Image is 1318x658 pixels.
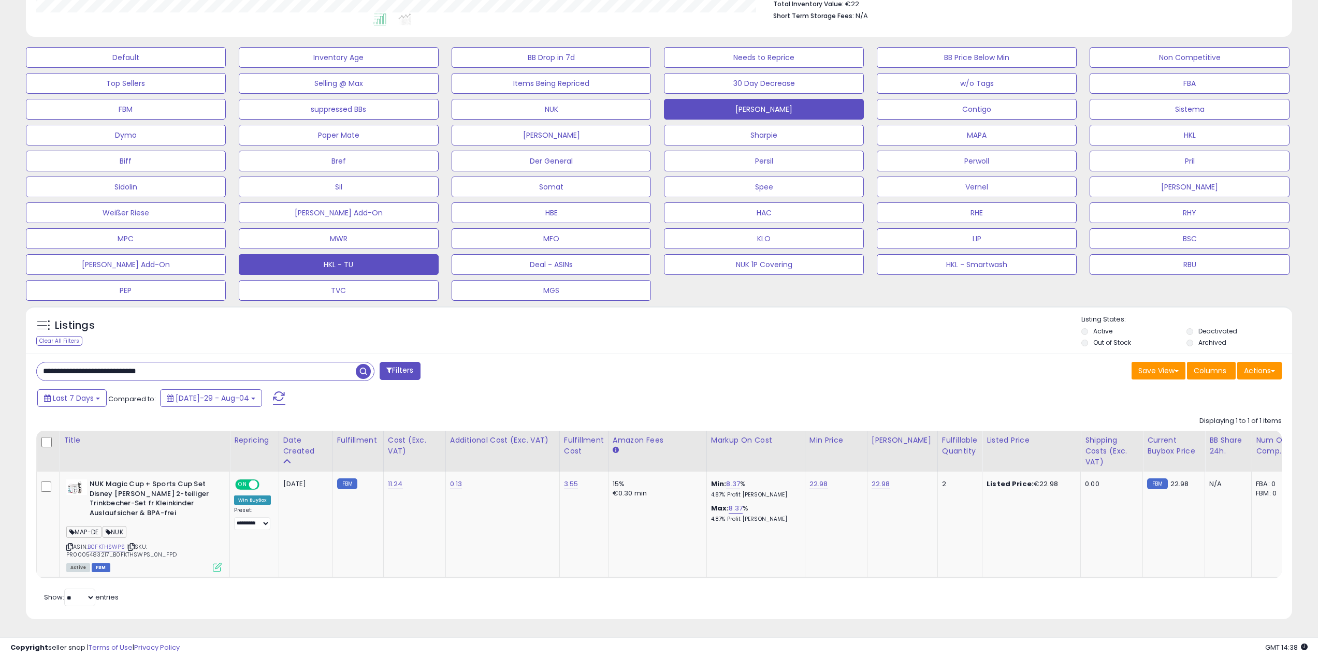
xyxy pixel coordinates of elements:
[258,480,274,489] span: OFF
[877,47,1077,68] button: BB Price Below Min
[1256,479,1290,489] div: FBA: 0
[877,254,1077,275] button: HKL - Smartwash
[239,202,439,223] button: [PERSON_NAME] Add-On
[1256,435,1294,457] div: Num of Comp.
[89,642,133,652] a: Terms of Use
[1198,327,1237,335] label: Deactivated
[877,202,1077,223] button: RHE
[239,47,439,68] button: Inventory Age
[1199,416,1282,426] div: Displaying 1 to 1 of 1 items
[337,478,357,489] small: FBM
[877,151,1077,171] button: Perwoll
[1170,479,1189,489] span: 22.98
[53,393,94,403] span: Last 7 Days
[44,592,119,602] span: Show: entries
[1209,435,1247,457] div: BB Share 24h.
[1093,327,1112,335] label: Active
[1090,125,1290,145] button: HKL
[613,446,619,455] small: Amazon Fees.
[64,435,225,446] div: Title
[1090,73,1290,94] button: FBA
[706,431,805,472] th: The percentage added to the cost of goods (COGS) that forms the calculator for Min & Max prices.
[877,99,1077,120] button: Contigo
[88,543,125,551] a: B0FKTHSWPS
[239,73,439,94] button: Selling @ Max
[1085,479,1135,489] div: 0.00
[26,99,226,120] button: FBM
[283,435,328,457] div: Date Created
[90,479,215,520] b: NUK Magic Cup + Sports Cup Set Disney [PERSON_NAME] 2-teiliger Trinkbecher-Set fr Kleinkinder Aus...
[1081,315,1292,325] p: Listing States:
[1090,177,1290,197] button: [PERSON_NAME]
[711,504,797,523] div: %
[176,393,249,403] span: [DATE]-29 - Aug-04
[1147,435,1200,457] div: Current Buybox Price
[10,643,180,653] div: seller snap | |
[809,435,863,446] div: Min Price
[234,495,271,505] div: Win BuyBox
[1265,642,1308,652] span: 2025-08-12 14:38 GMT
[66,526,102,538] span: MAP-DE
[1237,362,1282,379] button: Actions
[872,479,890,489] a: 22.98
[239,254,439,275] button: HKL - TU
[664,73,864,94] button: 30 Day Decrease
[711,491,797,499] p: 4.87% Profit [PERSON_NAME]
[452,202,651,223] button: HBE
[711,516,797,523] p: 4.87% Profit [PERSON_NAME]
[664,125,864,145] button: Sharpie
[564,435,604,457] div: Fulfillment Cost
[239,99,439,120] button: suppressed BBs
[452,254,651,275] button: Deal - ASINs
[877,177,1077,197] button: Vernel
[1132,362,1185,379] button: Save View
[664,254,864,275] button: NUK 1P Covering
[66,563,90,572] span: All listings currently available for purchase on Amazon
[664,228,864,249] button: KLO
[239,151,439,171] button: Bref
[26,280,226,301] button: PEP
[1256,489,1290,498] div: FBM: 0
[729,503,743,514] a: 8.37
[26,47,226,68] button: Default
[236,480,249,489] span: ON
[1090,47,1290,68] button: Non Competitive
[26,177,226,197] button: Sidolin
[92,563,110,572] span: FBM
[55,318,95,333] h5: Listings
[1147,478,1167,489] small: FBM
[239,228,439,249] button: MWR
[66,479,222,571] div: ASIN:
[452,177,651,197] button: Somat
[66,479,87,495] img: 31jUxKGJmhL._SL40_.jpg
[711,479,727,489] b: Min:
[987,479,1034,489] b: Listed Price:
[66,543,177,558] span: | SKU: PR0005483217_B0FKTHSWPS_0N_FPD
[337,435,379,446] div: Fulfillment
[234,507,271,530] div: Preset:
[877,125,1077,145] button: MAPA
[239,125,439,145] button: Paper Mate
[1090,151,1290,171] button: Pril
[613,435,702,446] div: Amazon Fees
[1187,362,1236,379] button: Columns
[987,435,1076,446] div: Listed Price
[877,228,1077,249] button: LIP
[809,479,828,489] a: 22.98
[452,73,651,94] button: Items Being Repriced
[1090,254,1290,275] button: RBU
[26,151,226,171] button: Biff
[452,151,651,171] button: Der General
[450,479,462,489] a: 0.13
[942,479,974,489] div: 2
[942,435,978,457] div: Fulfillable Quantity
[283,479,325,489] div: [DATE]
[726,479,740,489] a: 8.37
[37,389,107,407] button: Last 7 Days
[872,435,933,446] div: [PERSON_NAME]
[1090,202,1290,223] button: RHY
[664,47,864,68] button: Needs to Reprice
[388,435,441,457] div: Cost (Exc. VAT)
[452,47,651,68] button: BB Drop in 7d
[856,11,868,21] span: N/A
